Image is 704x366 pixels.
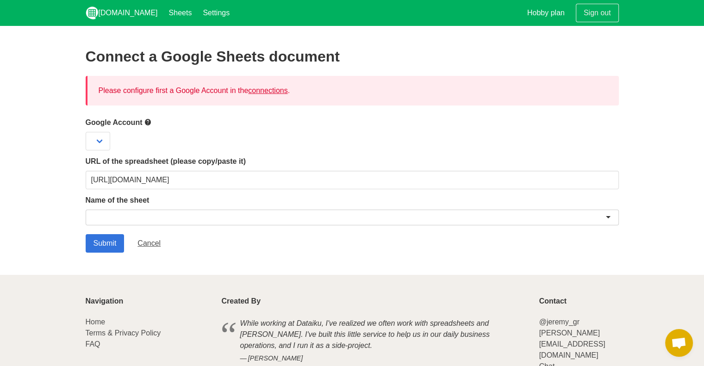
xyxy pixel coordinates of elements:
[86,340,100,348] a: FAQ
[86,156,619,167] label: URL of the spreadsheet (please copy/paste it)
[665,329,693,357] div: Open chat
[130,234,168,253] a: Cancel
[539,318,579,326] a: @jeremy_gr
[86,297,211,305] p: Navigation
[86,48,619,65] h2: Connect a Google Sheets document
[539,329,605,359] a: [PERSON_NAME][EMAIL_ADDRESS][DOMAIN_NAME]
[86,171,619,189] input: Should start with https://docs.google.com/spreadsheets/d/
[86,329,161,337] a: Terms & Privacy Policy
[86,318,106,326] a: Home
[86,76,619,105] div: Please configure first a Google Account in the .
[248,87,287,94] a: connections
[539,297,618,305] p: Contact
[86,195,619,206] label: Name of the sheet
[86,6,99,19] img: logo_v2_white.png
[222,297,528,305] p: Created By
[576,4,619,22] a: Sign out
[222,316,528,365] blockquote: While working at Dataiku, I've realized we often work with spreadsheets and [PERSON_NAME]. I've b...
[86,117,619,128] label: Google Account
[86,234,125,253] input: Submit
[240,354,510,364] cite: [PERSON_NAME]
